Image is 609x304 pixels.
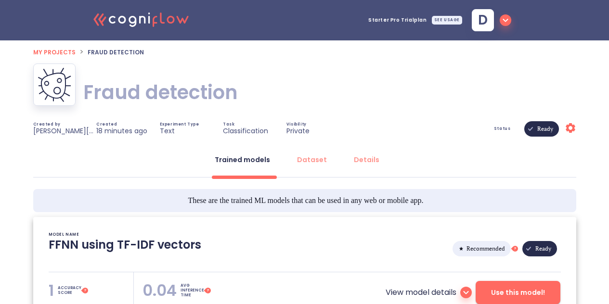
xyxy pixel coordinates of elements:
div: Dataset [297,155,327,165]
div: Details [354,155,379,165]
span: Starter Pro Trial plan [368,18,427,23]
div: Trained models [215,155,270,165]
span: My projects [33,48,76,56]
p: FFNN using TF-IDF vectors [49,237,201,260]
tspan: ? [84,288,86,293]
span: Ready [531,94,559,164]
p: Classification [223,127,268,135]
span: These are the trained ML models that can be used in any web or mobile app. [188,195,423,206]
p: MODEL NAME [49,232,79,237]
span: Experiment Type [160,123,199,127]
span: Created [96,123,117,127]
span: Use this model! [491,287,545,299]
span: Ready [530,214,557,283]
span: Created by [33,123,61,127]
p: [PERSON_NAME][EMAIL_ADDRESS][PERSON_NAME][DOMAIN_NAME] [33,127,96,135]
span: Fraud detection [88,48,144,56]
p: ACCURACY SCORE [58,286,81,295]
p: AVG INFERENCE TIME [181,283,204,298]
span: Visibility [286,123,307,127]
tspan: ? [207,288,209,293]
span: Recommended [461,214,511,283]
a: My projects [33,46,76,57]
p: View model details [386,287,456,298]
p: 18 minutes ago [96,127,147,135]
img: Fraud detection [38,67,71,102]
p: 1 [49,281,54,300]
div: SEE USAGE [432,16,462,25]
span: Status [494,127,511,131]
p: Private [286,127,310,135]
button: d [468,6,515,34]
span: d [478,13,488,27]
p: Text [160,127,175,135]
span: Task [223,123,234,127]
h1: Fraud detection [83,79,238,106]
li: > [79,46,84,58]
p: 0.04 [143,281,177,300]
tspan: ? [514,246,516,252]
button: Use this model! [476,281,560,304]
